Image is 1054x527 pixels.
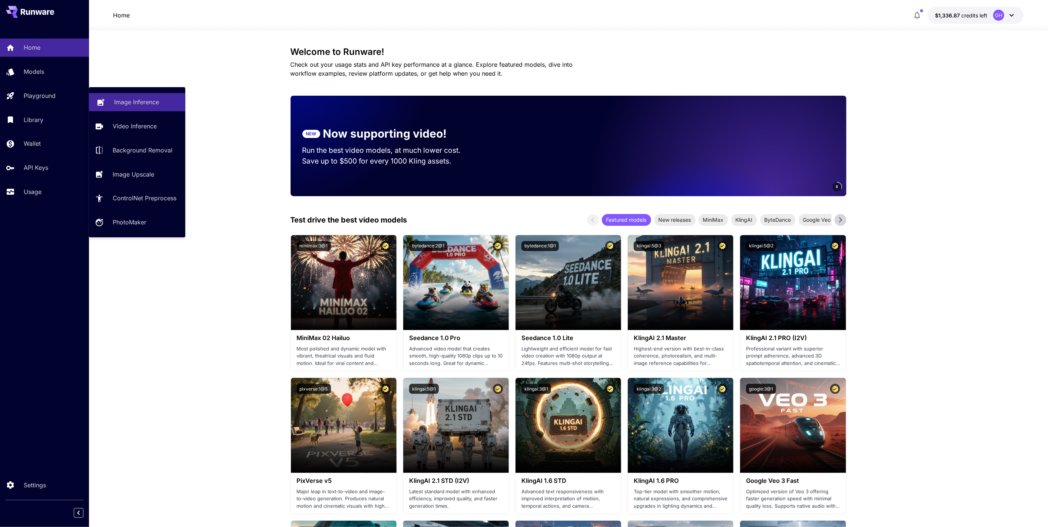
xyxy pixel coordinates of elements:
h3: KlingAI 1.6 STD [521,477,615,484]
button: Certified Model – Vetted for best performance and includes a commercial license. [493,384,503,394]
h3: Seedance 1.0 Lite [521,335,615,342]
a: PhotoMaker [89,213,185,231]
button: Certified Model – Vetted for best performance and includes a commercial license. [830,241,840,251]
p: Most polished and dynamic model with vibrant, theatrical visuals and fluid motion. Ideal for vira... [297,345,391,367]
button: Certified Model – Vetted for best performance and includes a commercial license. [830,384,840,394]
span: 5 [836,184,838,190]
button: klingai:3@2 [634,384,664,394]
img: alt [516,378,621,473]
button: klingai:5@3 [634,241,664,251]
a: Image Upscale [89,165,185,183]
p: Latest standard model with enhanced efficiency, improved quality, and faster generation times. [409,488,503,510]
p: API Keys [24,163,48,172]
h3: PixVerse v5 [297,477,391,484]
p: Image Upscale [113,170,154,179]
p: Wallet [24,139,41,148]
p: Home [24,43,40,52]
p: PhotoMaker [113,218,146,227]
img: alt [628,235,733,330]
h3: Seedance 1.0 Pro [409,335,503,342]
p: Highest-end version with best-in-class coherence, photorealism, and multi-image reference capabil... [634,345,727,367]
span: ByteDance [760,216,796,224]
button: google:3@1 [746,384,776,394]
p: Settings [24,481,46,490]
p: Advanced text responsiveness with improved interpretation of motion, temporal actions, and camera... [521,488,615,510]
button: klingai:5@1 [409,384,439,394]
p: Image Inference [114,98,159,106]
p: NEW [306,131,316,137]
div: GH [993,10,1004,21]
a: Background Removal [89,141,185,159]
a: Video Inference [89,117,185,135]
button: klingai:5@2 [746,241,776,251]
button: klingai:3@1 [521,384,551,394]
button: Collapse sidebar [74,508,83,518]
img: alt [403,378,509,473]
p: Optimized version of Veo 3 offering faster generation speed with minimal quality loss. Supports n... [746,488,840,510]
span: MiniMax [699,216,728,224]
button: pixverse:1@5 [297,384,331,394]
img: alt [740,378,846,473]
p: Video Inference [113,122,157,131]
p: Major leap in text-to-video and image-to-video generation. Produces natural motion and cinematic ... [297,488,391,510]
h3: KlingAI 2.1 PRO (I2V) [746,335,840,342]
p: Top-tier model with smoother motion, natural expressions, and comprehensive upgrades in lighting ... [634,488,727,510]
img: alt [628,378,733,473]
span: Featured models [602,216,651,224]
p: Save up to $500 for every 1000 Kling assets. [302,156,475,167]
p: Models [24,67,44,76]
span: Google Veo [799,216,835,224]
img: alt [740,235,846,330]
button: bytedance:1@1 [521,241,559,251]
button: Certified Model – Vetted for best performance and includes a commercial license. [717,384,727,394]
img: alt [516,235,621,330]
button: minimax:3@1 [297,241,331,251]
p: Library [24,115,43,124]
p: Advanced video model that creates smooth, high-quality 1080p clips up to 10 seconds long. Great f... [409,345,503,367]
h3: KlingAI 2.1 STD (I2V) [409,477,503,484]
div: $1,336.86934 [935,11,987,19]
span: credits left [961,12,987,19]
span: $1,336.87 [935,12,961,19]
h3: KlingAI 2.1 Master [634,335,727,342]
p: Professional variant with superior prompt adherence, advanced 3D spatiotemporal attention, and ci... [746,345,840,367]
p: Test drive the best video models [291,214,407,225]
span: New releases [654,216,696,224]
a: ControlNet Preprocess [89,189,185,207]
p: Run the best video models, at much lower cost. [302,145,475,156]
p: Playground [24,91,56,100]
button: Certified Model – Vetted for best performance and includes a commercial license. [605,241,615,251]
h3: Google Veo 3 Fast [746,477,840,484]
button: Certified Model – Vetted for best performance and includes a commercial license. [381,241,391,251]
button: Certified Model – Vetted for best performance and includes a commercial license. [717,241,727,251]
p: Home [113,11,130,20]
p: ControlNet Preprocess [113,194,176,202]
p: Usage [24,187,42,196]
span: Check out your usage stats and API key performance at a glance. Explore featured models, dive int... [291,61,573,77]
button: Certified Model – Vetted for best performance and includes a commercial license. [493,241,503,251]
img: alt [403,235,509,330]
img: alt [291,235,397,330]
p: Now supporting video! [323,125,447,142]
p: Lightweight and efficient model for fast video creation with 1080p output at 24fps. Features mult... [521,345,615,367]
button: $1,336.86934 [928,7,1024,24]
nav: breadcrumb [113,11,130,20]
h3: KlingAI 1.6 PRO [634,477,727,484]
h3: MiniMax 02 Hailuo [297,335,391,342]
button: Certified Model – Vetted for best performance and includes a commercial license. [605,384,615,394]
div: Collapse sidebar [79,506,89,520]
button: bytedance:2@1 [409,241,447,251]
button: Certified Model – Vetted for best performance and includes a commercial license. [381,384,391,394]
h3: Welcome to Runware! [291,47,846,57]
img: alt [291,378,397,473]
a: Image Inference [89,93,185,111]
span: KlingAI [731,216,757,224]
p: Background Removal [113,146,172,155]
